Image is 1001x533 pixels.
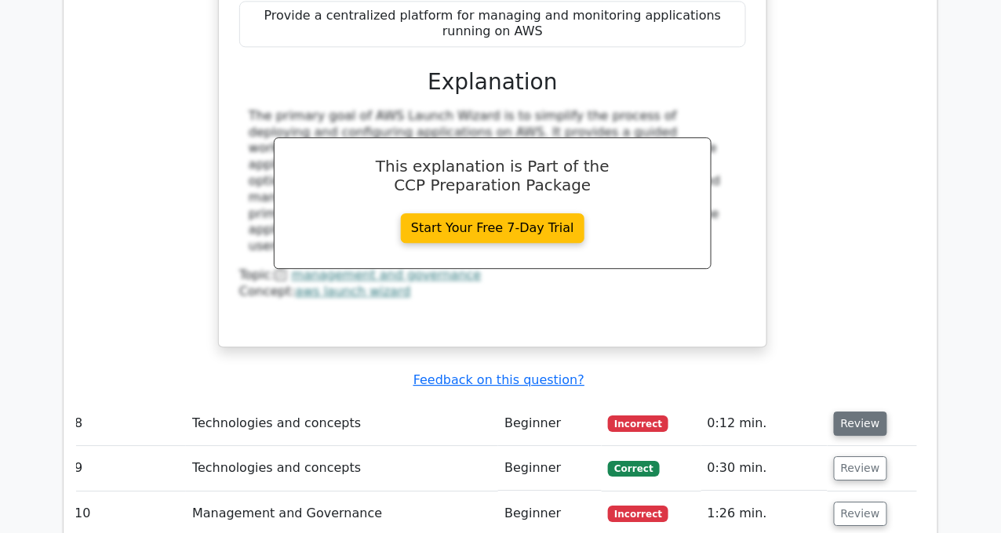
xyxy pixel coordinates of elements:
[498,401,602,446] td: Beginner
[186,401,498,446] td: Technologies and concepts
[834,456,887,480] button: Review
[296,284,411,299] a: aws launch wizard
[401,213,584,243] a: Start Your Free 7-Day Trial
[68,401,186,446] td: 8
[834,502,887,526] button: Review
[249,108,737,255] div: The primary goal of AWS Launch Wizard is to simplify the process of deploying and configuring app...
[239,1,746,48] div: Provide a centralized platform for managing and monitoring applications running on AWS
[239,284,746,300] div: Concept:
[239,267,746,284] div: Topic:
[186,446,498,491] td: Technologies and concepts
[701,401,828,446] td: 0:12 min.
[249,69,737,96] h3: Explanation
[608,461,659,477] span: Correct
[834,412,887,436] button: Review
[68,446,186,491] td: 9
[608,506,668,521] span: Incorrect
[701,446,828,491] td: 0:30 min.
[498,446,602,491] td: Beginner
[608,415,668,431] span: Incorrect
[292,267,482,282] a: management and governance
[413,372,584,387] a: Feedback on this question?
